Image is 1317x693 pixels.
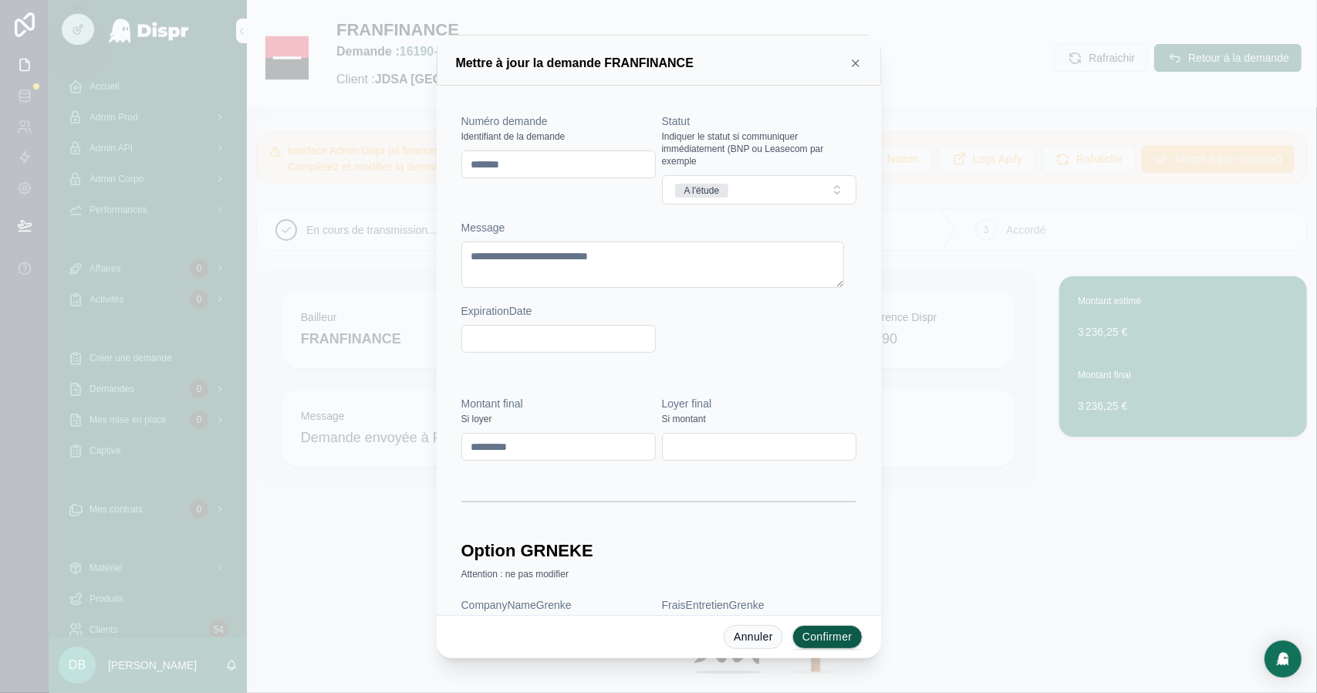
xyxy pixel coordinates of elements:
span: FraisEntretienGrenke [662,599,765,611]
div: Open Intercom Messenger [1265,641,1302,678]
span: Indiquer le statut si communiquer immédiatement (BNP ou Leasecom par exemple [662,130,856,167]
span: Attention : ne pas modifier [461,568,569,580]
span: Montant final [461,397,523,410]
button: Confirmer [792,625,863,650]
span: Si loyer [461,413,492,425]
span: Statut [662,115,691,127]
button: Select Button [662,175,856,205]
h1: Option GRNEKE [461,539,593,563]
div: A l'étude [684,184,720,198]
button: Annuler [724,625,783,650]
span: Message [461,221,505,234]
span: ExpirationDate [461,305,532,317]
span: Identifiant de la demande [461,130,566,143]
span: Si montant [662,413,706,425]
span: Loyer final [662,397,712,410]
span: CompanyNameGrenke [461,599,572,611]
span: Numéro demande [461,115,548,127]
h3: Mettre à jour la demande FRANFINANCE [456,54,694,73]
